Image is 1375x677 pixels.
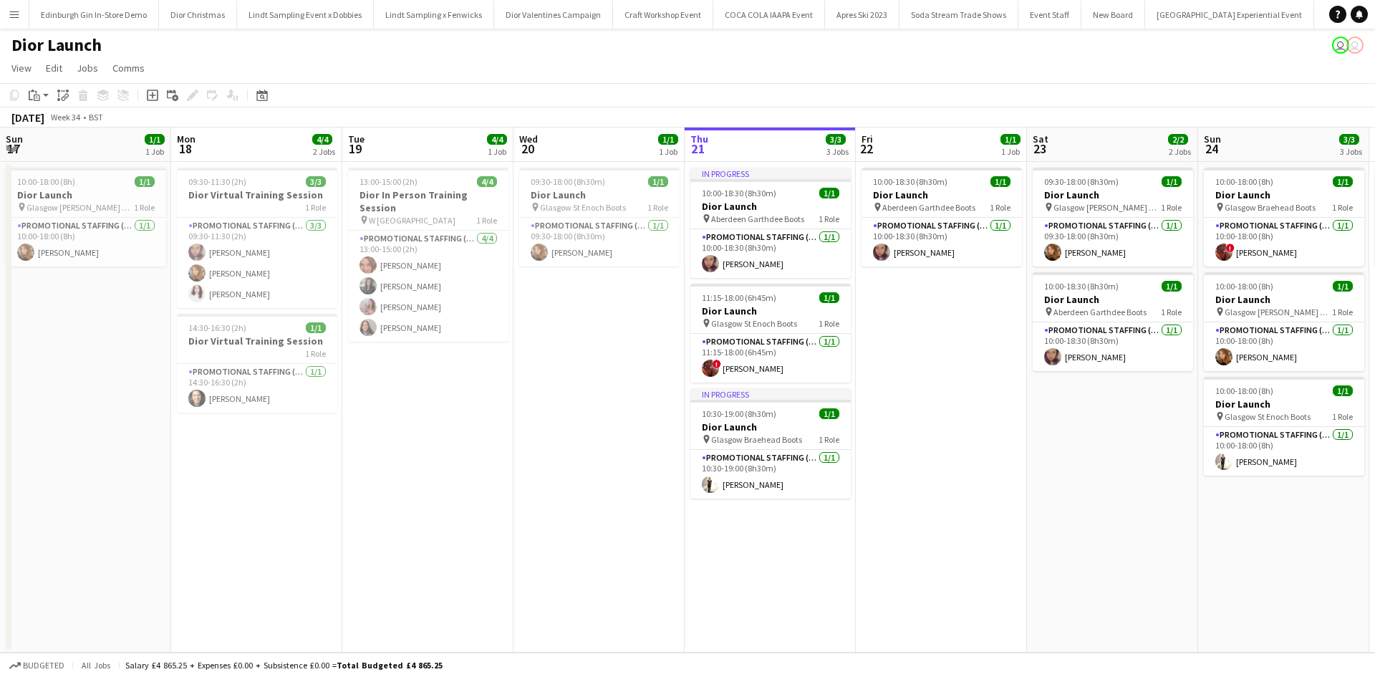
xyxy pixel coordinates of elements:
span: 2/2 [1168,134,1188,145]
span: 10:00-18:00 (8h) [17,176,75,187]
button: Edinburgh Gin In-Store Demo [29,1,159,29]
span: 24 [1202,140,1221,157]
span: 1/1 [1333,281,1353,292]
button: Dior Valentines Campaign [494,1,613,29]
span: 1/1 [819,292,839,303]
app-job-card: 09:30-18:00 (8h30m)1/1Dior Launch Glasgow St Enoch Boots1 RolePromotional Staffing (Sales Staff)1... [519,168,680,267]
span: Comms [112,62,145,75]
span: Budgeted [23,661,64,671]
span: 1/1 [648,176,668,187]
app-job-card: In progress10:00-18:30 (8h30m)1/1Dior Launch Aberdeen Garthdee Boots1 RolePromotional Staffing (S... [690,168,851,278]
button: Soda Stream Trade Shows [899,1,1018,29]
span: 1/1 [145,134,165,145]
span: 4/4 [477,176,497,187]
span: 09:30-11:30 (2h) [188,176,246,187]
span: 23 [1031,140,1048,157]
app-card-role: Promotional Staffing (Sales Staff)1/110:00-18:00 (8h)[PERSON_NAME] [1204,322,1364,371]
span: 1 Role [1161,202,1182,213]
app-card-role: Promotional Staffing (Sales Staff)1/110:00-18:00 (8h)![PERSON_NAME] [1204,218,1364,267]
span: 3/3 [826,134,846,145]
button: New Board [1081,1,1145,29]
span: 11:15-18:00 (6h45m) [702,292,776,303]
div: 10:00-18:30 (8h30m)1/1Dior Launch Aberdeen Garthdee Boots1 RolePromotional Staffing (Sales Staff)... [1033,272,1193,371]
span: 1/1 [1333,176,1353,187]
h3: Dior Virtual Training Session [177,188,337,201]
span: 1 Role [819,318,839,329]
span: 1 Role [647,202,668,213]
span: 10:00-18:30 (8h30m) [873,176,947,187]
div: 2 Jobs [1169,146,1191,157]
a: Edit [40,59,68,77]
span: 1 Role [134,202,155,213]
span: Thu [690,133,708,145]
span: 10:00-18:00 (8h) [1215,281,1273,292]
button: COCA COLA IAAPA Event [713,1,825,29]
span: 4/4 [312,134,332,145]
button: Dior Christmas [159,1,237,29]
span: 22 [859,140,873,157]
div: In progress [690,388,851,400]
h3: Dior Launch [862,188,1022,201]
button: Lindt Sampling Event x Dobbies [237,1,374,29]
span: Aberdeen Garthdee Boots [1053,307,1147,317]
span: 1/1 [819,188,839,198]
app-job-card: 14:30-16:30 (2h)1/1Dior Virtual Training Session1 RolePromotional Staffing (Brand Ambassadors)1/1... [177,314,337,413]
app-card-role: Promotional Staffing (Sales Staff)1/110:00-18:30 (8h30m)[PERSON_NAME] [862,218,1022,267]
h3: Dior Launch [690,304,851,317]
app-card-role: Promotional Staffing (Sales Staff)1/110:00-18:00 (8h)[PERSON_NAME] [1204,427,1364,476]
h3: Dior Launch [1204,293,1364,306]
app-job-card: 10:00-18:00 (8h)1/1Dior Launch Glasgow [PERSON_NAME] Galleries Boots1 RolePromotional Staffing (S... [6,168,166,267]
a: View [6,59,37,77]
span: Fri [862,133,873,145]
span: 1 Role [990,202,1010,213]
h3: Dior Launch [1204,188,1364,201]
span: 21 [688,140,708,157]
span: 4/4 [487,134,507,145]
span: 1/1 [1162,281,1182,292]
span: 1/1 [819,408,839,419]
app-card-role: Promotional Staffing (Brand Ambassadors)3/309:30-11:30 (2h)[PERSON_NAME][PERSON_NAME][PERSON_NAME] [177,218,337,308]
div: [DATE] [11,110,44,125]
span: Week 34 [47,112,83,123]
span: 3/3 [1339,134,1359,145]
button: Budgeted [7,658,67,673]
span: 1 Role [1332,411,1353,422]
h3: Dior Launch [690,200,851,213]
button: Event Staff [1018,1,1081,29]
span: 1 Role [819,213,839,224]
app-job-card: 13:00-15:00 (2h)4/4Dior In Person Training Session W [GEOGRAPHIC_DATA]1 RolePromotional Staffing ... [348,168,508,342]
span: Sat [1033,133,1048,145]
app-card-role: Promotional Staffing (Sales Staff)1/110:00-18:30 (8h30m)[PERSON_NAME] [1033,322,1193,371]
div: 1 Job [659,146,677,157]
span: 18 [175,140,196,157]
app-job-card: 10:00-18:30 (8h30m)1/1Dior Launch Aberdeen Garthdee Boots1 RolePromotional Staffing (Sales Staff)... [862,168,1022,267]
span: 1/1 [1162,176,1182,187]
span: W [GEOGRAPHIC_DATA] [369,215,455,226]
span: 1/1 [658,134,678,145]
app-job-card: 09:30-18:00 (8h30m)1/1Dior Launch Glasgow [PERSON_NAME] Galleries Boots1 RolePromotional Staffing... [1033,168,1193,267]
app-card-role: Promotional Staffing (Sales Staff)1/111:15-18:00 (6h45m)![PERSON_NAME] [690,334,851,383]
app-user-avatar: Joanne Milne [1346,37,1364,54]
span: 1 Role [1332,202,1353,213]
span: 1/1 [990,176,1010,187]
button: Craft Workshop Event [613,1,713,29]
app-card-role: Promotional Staffing (Sales Staff)1/110:00-18:30 (8h30m)[PERSON_NAME] [690,229,851,278]
h3: Dior Launch [519,188,680,201]
div: 1 Job [488,146,506,157]
button: [GEOGRAPHIC_DATA] Experiential Event [1145,1,1314,29]
a: Comms [107,59,150,77]
span: 10:30-19:00 (8h30m) [702,408,776,419]
div: 2 Jobs [313,146,335,157]
span: 1/1 [1000,134,1021,145]
div: 10:00-18:00 (8h)1/1Dior Launch Glasgow St Enoch Boots1 RolePromotional Staffing (Sales Staff)1/11... [1204,377,1364,476]
app-job-card: 09:30-11:30 (2h)3/3Dior Virtual Training Session1 RolePromotional Staffing (Brand Ambassadors)3/3... [177,168,337,308]
span: 17 [4,140,23,157]
app-job-card: 10:00-18:00 (8h)1/1Dior Launch Glasgow [PERSON_NAME] Galleries Boots1 RolePromotional Staffing (S... [1204,272,1364,371]
h1: Dior Launch [11,34,102,56]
